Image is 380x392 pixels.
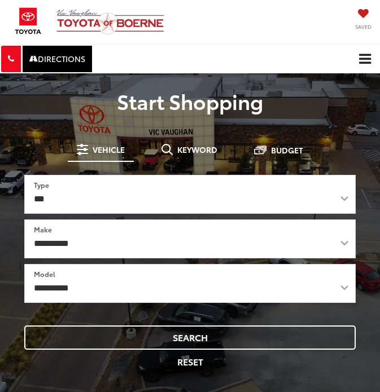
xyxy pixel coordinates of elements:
label: Make [34,224,52,234]
label: Model [34,269,55,279]
button: Click to show site navigation [350,45,380,73]
span: Budget [271,146,303,154]
label: Type [34,180,49,190]
a: My Saved Vehicles [355,10,372,30]
span: Keyword [177,146,217,153]
img: Vic Vaughan Toyota of Boerne [56,8,171,35]
span: Vehicle [93,146,125,153]
p: Start Shopping [8,90,372,112]
span: Saved [355,23,372,30]
button: Search [24,325,356,350]
img: Toyota [8,4,48,38]
button: Reset [24,350,356,374]
a: Directions [21,45,93,73]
